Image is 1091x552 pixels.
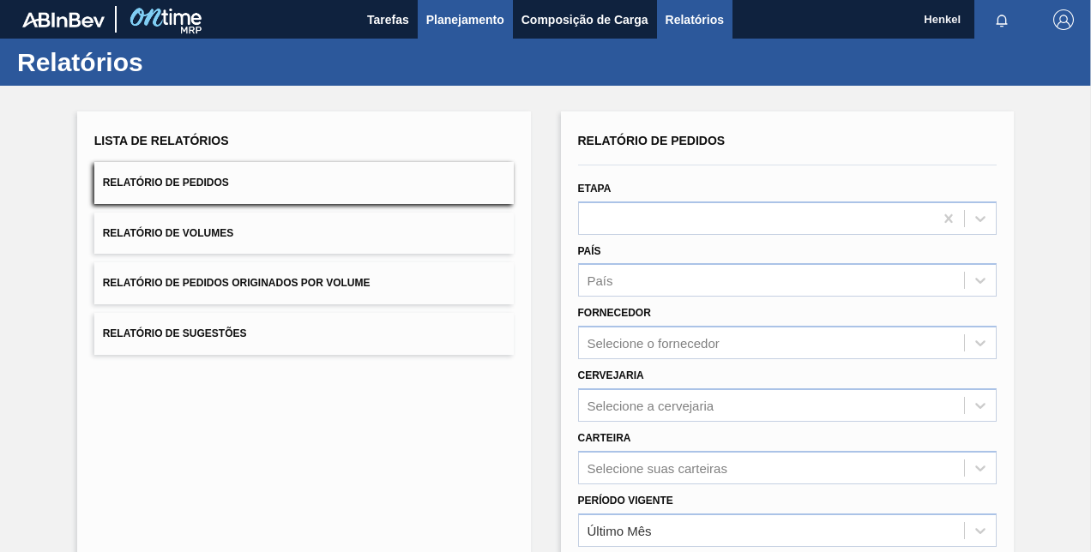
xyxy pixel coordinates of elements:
button: Notificações [974,8,1029,32]
button: Relatório de Pedidos [94,162,514,204]
img: TNhmsLtSVTkK8tSr43FrP2fwEKptu5GPRR3wAAAABJRU5ErkJggg== [22,12,105,27]
label: Etapa [578,183,612,195]
span: Relatório de Volumes [103,227,233,239]
button: Relatório de Volumes [94,213,514,255]
span: Tarefas [367,9,409,30]
span: Planejamento [426,9,504,30]
span: Relatório de Sugestões [103,327,247,339]
img: Logout [1053,9,1074,30]
button: Relatório de Pedidos Originados por Volume [94,262,514,304]
div: Último Mês [588,523,652,537]
div: Selecione suas carteiras [588,460,727,475]
h1: Relatórios [17,52,322,72]
span: Relatórios [666,9,724,30]
div: Selecione o fornecedor [588,336,720,351]
span: Composição de Carga [521,9,648,30]
span: Lista de Relatórios [94,134,229,147]
button: Relatório de Sugestões [94,313,514,355]
span: Relatório de Pedidos [578,134,726,147]
label: Período Vigente [578,495,673,507]
div: Selecione a cervejaria [588,398,714,412]
span: Relatório de Pedidos Originados por Volume [103,277,371,289]
div: País [588,273,613,288]
label: Fornecedor [578,307,651,319]
label: Carteira [578,432,631,444]
label: Cervejaria [578,369,644,381]
label: País [578,245,601,257]
span: Relatório de Pedidos [103,177,229,189]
